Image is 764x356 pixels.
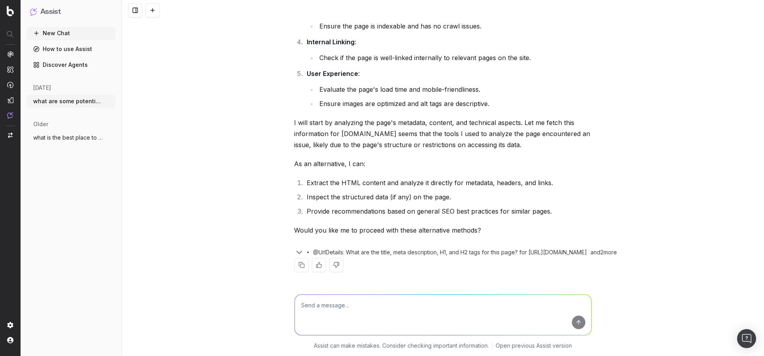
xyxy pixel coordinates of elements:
li: Inspect the structured data (if any) on the page. [305,191,592,203]
strong: User Experience [307,70,358,78]
img: Switch project [8,133,13,138]
button: what is the best place to go for dinner [27,131,115,144]
p: I will start by analyzing the page's metadata, content, and technical aspects. Let me fetch this ... [294,117,592,150]
p: Would you like me to proceed with these alternative methods? [294,225,592,236]
li: : [305,36,592,63]
span: what is the best place to go for dinner [33,134,103,142]
li: Ensure images are optimized and alt tags are descriptive. [317,98,592,109]
h1: Assist [40,6,61,17]
img: Assist [30,8,37,15]
div: and 2 more [587,248,617,256]
strong: Internal Linking [307,38,355,46]
li: : [305,68,592,109]
li: Provide recommendations based on general SEO best practices for similar pages. [305,206,592,217]
li: Ensure the page is indexable and has no crawl issues. [317,21,592,32]
a: How to use Assist [27,43,115,55]
a: Open previous Assist version [496,342,572,350]
div: Open Intercom Messenger [737,329,756,348]
li: Extract the HTML content and analyze it directly for metadata, headers, and links. [305,177,592,188]
img: Setting [7,322,13,328]
img: Activation [7,81,13,88]
img: Analytics [7,51,13,57]
p: Assist can make mistakes. Consider checking important information. [314,342,489,350]
img: Botify logo [7,6,14,16]
button: what are some potential optimisations th [27,95,115,108]
a: Discover Agents [27,59,115,71]
p: As an alternative, I can: [294,158,592,169]
span: older [33,120,48,128]
img: My account [7,337,13,343]
li: Evaluate the page's load time and mobile-friendliness. [317,84,592,95]
img: Studio [7,97,13,103]
button: Assist [30,6,112,17]
span: @UrlDetails: What are the title, meta description, H1, and H2 tags for this page? for [URL][DOMAI... [313,248,587,256]
span: what are some potential optimisations th [33,97,103,105]
img: Assist [7,112,13,119]
li: Check if the page is well-linked internally to relevant pages on the site. [317,52,592,63]
span: [DATE] [33,84,51,92]
img: Intelligence [7,66,13,73]
button: New Chat [27,27,115,40]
